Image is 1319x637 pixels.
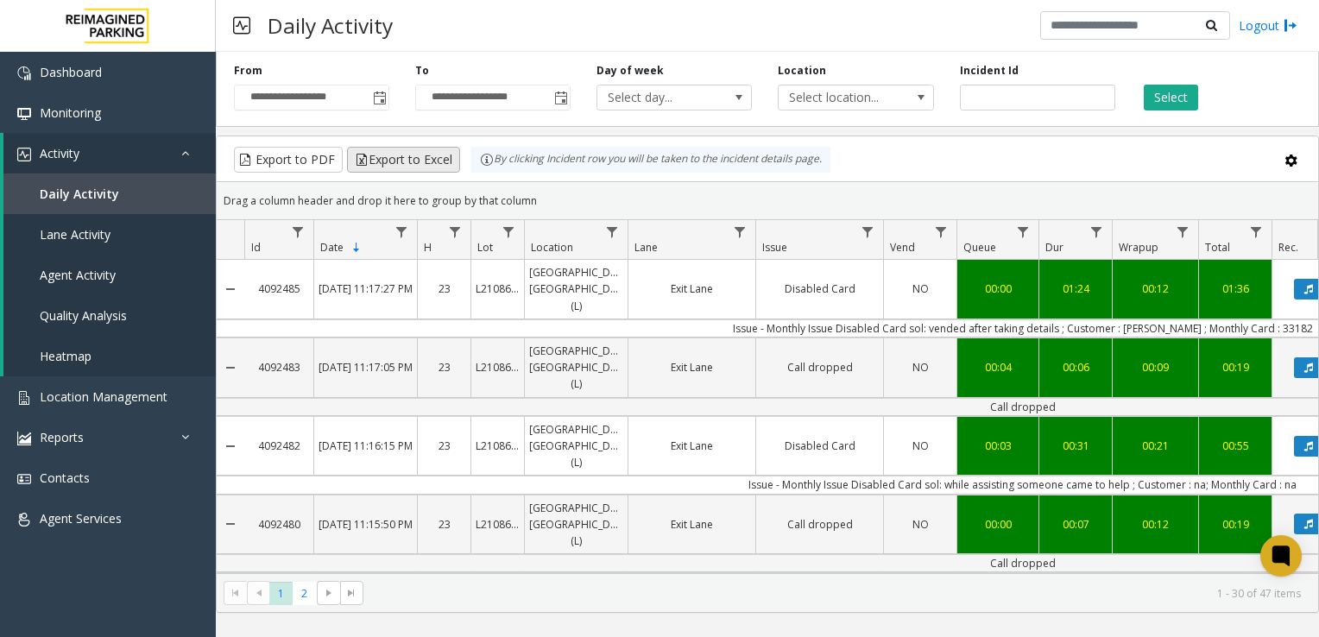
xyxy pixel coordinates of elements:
button: Select [1144,85,1198,110]
span: Quality Analysis [40,307,127,324]
label: From [234,63,262,79]
a: 4092483 [244,355,313,380]
a: [GEOGRAPHIC_DATA] [GEOGRAPHIC_DATA] (L) [525,495,628,554]
img: 'icon' [17,472,31,486]
a: Wrapup Filter Menu [1171,220,1195,243]
a: Heatmap [3,336,216,376]
div: 00:12 [1117,281,1194,297]
a: 00:09 [1113,355,1198,380]
a: Collapse Details [217,410,244,482]
a: [GEOGRAPHIC_DATA] [GEOGRAPHIC_DATA] (L) [525,260,628,318]
a: Id Filter Menu [287,220,310,243]
a: Exit Lane [628,433,755,458]
span: Reports [40,429,84,445]
div: 00:00 [962,281,1034,297]
span: Rec. [1278,240,1298,255]
label: Location [778,63,826,79]
img: 'icon' [17,391,31,405]
a: [DATE] 11:16:15 PM [314,433,417,458]
a: Exit Lane [628,355,755,380]
div: Data table [217,220,1318,573]
button: Export to Excel [347,147,460,173]
a: 4092485 [244,276,313,301]
a: 01:24 [1039,276,1112,301]
span: Page 1 [269,582,293,605]
a: 00:00 [957,512,1038,537]
span: Wrapup [1119,240,1158,255]
a: Exit Lane [628,512,755,537]
a: 00:04 [957,355,1038,380]
div: 00:00 [962,516,1034,533]
div: 01:36 [1203,281,1267,297]
a: 00:07 [1039,512,1112,537]
a: Logout [1239,16,1297,35]
span: Go to the next page [322,586,336,600]
a: NO [884,512,956,537]
span: Agent Activity [40,267,116,283]
a: Daily Activity [3,173,216,214]
img: 'icon' [17,66,31,80]
span: Queue [963,240,996,255]
a: Disabled Card [756,276,883,301]
img: logout [1284,16,1297,35]
img: 'icon' [17,148,31,161]
a: Total Filter Menu [1245,220,1268,243]
a: 00:00 [957,276,1038,301]
img: 'icon' [17,432,31,445]
a: 23 [418,433,470,458]
a: Issue Filter Menu [856,220,880,243]
a: L21086904 [471,512,524,537]
span: Sortable [350,241,363,255]
div: 00:19 [1203,516,1267,533]
span: NO [912,281,929,296]
a: L21086904 [471,355,524,380]
a: NO [884,433,956,458]
span: Toggle popup [369,85,388,110]
span: NO [912,517,929,532]
a: Quality Analysis [3,295,216,336]
a: [DATE] 11:17:05 PM [314,355,417,380]
a: Lane Filter Menu [729,220,752,243]
span: Lane [634,240,658,255]
span: Lane Activity [40,226,110,243]
a: 00:55 [1199,433,1272,458]
img: 'icon' [17,513,31,527]
a: 00:21 [1113,433,1198,458]
a: NO [884,355,956,380]
span: Go to the last page [344,586,358,600]
a: 4092480 [244,512,313,537]
a: Agent Activity [3,255,216,295]
span: Lot [477,240,493,255]
span: Select day... [597,85,721,110]
div: 00:06 [1044,359,1108,375]
h3: Daily Activity [259,4,401,47]
a: [DATE] 11:15:50 PM [314,512,417,537]
label: Incident Id [960,63,1019,79]
a: 00:06 [1039,355,1112,380]
a: Call dropped [756,512,883,537]
span: Location [531,240,573,255]
a: Call dropped [756,355,883,380]
span: Date [320,240,344,255]
a: Collapse Details [217,489,244,561]
a: [GEOGRAPHIC_DATA] [GEOGRAPHIC_DATA] (L) [525,338,628,397]
a: Collapse Details [217,253,244,325]
div: 00:07 [1044,516,1108,533]
a: 23 [418,355,470,380]
span: Vend [890,240,915,255]
a: 4092482 [244,433,313,458]
span: Id [251,240,261,255]
div: By clicking Incident row you will be taken to the incident details page. [471,147,830,173]
a: [GEOGRAPHIC_DATA] [GEOGRAPHIC_DATA] (L) [525,417,628,476]
button: Export to PDF [234,147,343,173]
a: 23 [418,512,470,537]
a: Activity [3,133,216,173]
a: Date Filter Menu [390,220,413,243]
a: Exit Lane [628,276,755,301]
span: Issue [762,240,787,255]
span: Page 2 [293,582,316,605]
a: Dur Filter Menu [1085,220,1108,243]
div: 00:03 [962,438,1034,454]
span: Total [1205,240,1230,255]
a: Lot Filter Menu [497,220,521,243]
